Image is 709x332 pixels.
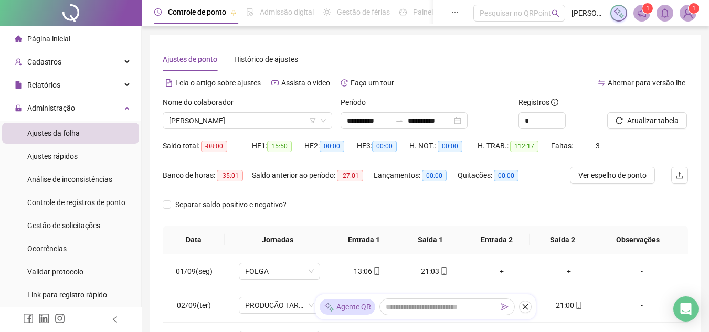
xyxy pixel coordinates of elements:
span: 112:17 [510,141,538,152]
sup: 1 [642,3,653,14]
span: linkedin [39,313,49,324]
div: 21:00 [544,299,594,311]
span: Validar protocolo [27,267,83,276]
span: search [552,9,559,17]
div: 21:03 [409,265,460,277]
div: HE 1: [252,140,304,152]
span: Admissão digital [260,8,314,16]
span: left [111,316,119,323]
span: ARNALDO SOUSA BORGES [169,113,326,128]
span: [PERSON_NAME] [572,7,604,19]
span: mobile [574,302,583,309]
span: Ver espelho de ponto [578,169,647,181]
label: Período [341,97,373,108]
span: bell [660,8,670,18]
span: instagram [55,313,65,324]
span: Página inicial [27,35,70,43]
span: notification [637,8,647,18]
span: clock-circle [154,8,162,16]
div: H. TRAB.: [478,140,551,152]
div: Open Intercom Messenger [673,296,699,322]
span: file [15,81,22,89]
div: 13:06 [342,265,393,277]
span: Controle de ponto [168,8,226,16]
span: 02/09(ter) [177,301,211,309]
th: Entrada 2 [463,226,530,254]
span: 15:50 [267,141,292,152]
span: down [320,117,326,124]
sup: Atualize o seu contato no menu Meus Dados [689,3,699,14]
span: FOLGA [245,263,314,279]
span: lock [15,104,22,112]
span: Análise de inconsistências [27,175,112,184]
div: HE 2: [304,140,357,152]
span: youtube [271,79,279,87]
span: -27:01 [337,170,363,181]
span: upload [675,171,684,179]
img: sparkle-icon.fc2bf0ac1784a2077858766a79e2daf3.svg [324,302,334,313]
span: 3 [596,142,600,150]
span: Observações [605,234,672,245]
span: swap [598,79,605,87]
div: Saldo total: [163,140,252,152]
div: H. NOT.: [409,140,478,152]
div: Lançamentos: [374,169,458,181]
span: Assista o vídeo [281,79,330,87]
div: + [544,265,594,277]
span: 01/09(seg) [176,267,213,275]
th: Saída 2 [530,226,596,254]
span: close [522,303,529,310]
span: -35:01 [217,170,243,181]
div: Banco de horas: [163,169,252,181]
th: Data [163,226,225,254]
span: Painel do DP [413,8,454,16]
span: sun [323,8,331,16]
span: Relatórios [27,81,60,89]
div: Saldo anterior ao período: [252,169,374,181]
span: Gestão de férias [337,8,390,16]
span: Ajustes da folha [27,129,80,137]
div: - [611,265,673,277]
span: send [501,303,509,310]
span: Faltas: [551,142,575,150]
img: 56870 [680,5,696,21]
th: Observações [596,226,680,254]
img: sparkle-icon.fc2bf0ac1784a2077858766a79e2daf3.svg [613,7,625,19]
span: 00:00 [320,141,344,152]
span: Ocorrências [27,244,67,253]
span: ellipsis [451,8,459,16]
span: Histórico de ajustes [234,55,298,63]
span: PRODUÇÃO TARDE 1 [245,297,314,313]
span: Controle de registros de ponto [27,198,125,207]
span: Administração [27,104,75,112]
div: + [477,265,527,277]
span: home [15,35,22,42]
div: Quitações: [458,169,531,181]
span: swap-right [395,116,404,125]
span: mobile [372,267,380,275]
span: Link para registro rápido [27,291,107,299]
label: Nome do colaborador [163,97,240,108]
th: Entrada 1 [331,226,397,254]
span: Ajustes de ponto [163,55,217,63]
span: user-add [15,58,22,66]
span: dashboard [399,8,407,16]
span: Faça um tour [351,79,394,87]
span: 00:00 [422,170,447,181]
span: Ajustes rápidos [27,152,78,160]
button: Ver espelho de ponto [570,167,655,184]
span: history [341,79,348,87]
span: reload [616,117,623,124]
span: filter [310,117,316,124]
th: Jornadas [225,226,331,254]
span: 1 [646,5,650,12]
span: Atualizar tabela [627,115,679,126]
button: Atualizar tabela [607,112,687,129]
span: facebook [23,313,34,324]
span: file-done [246,8,253,16]
div: HE 3: [357,140,409,152]
span: Separar saldo positivo e negativo? [171,199,291,210]
span: to [395,116,404,125]
span: Leia o artigo sobre ajustes [175,79,261,87]
span: pushpin [230,9,237,16]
